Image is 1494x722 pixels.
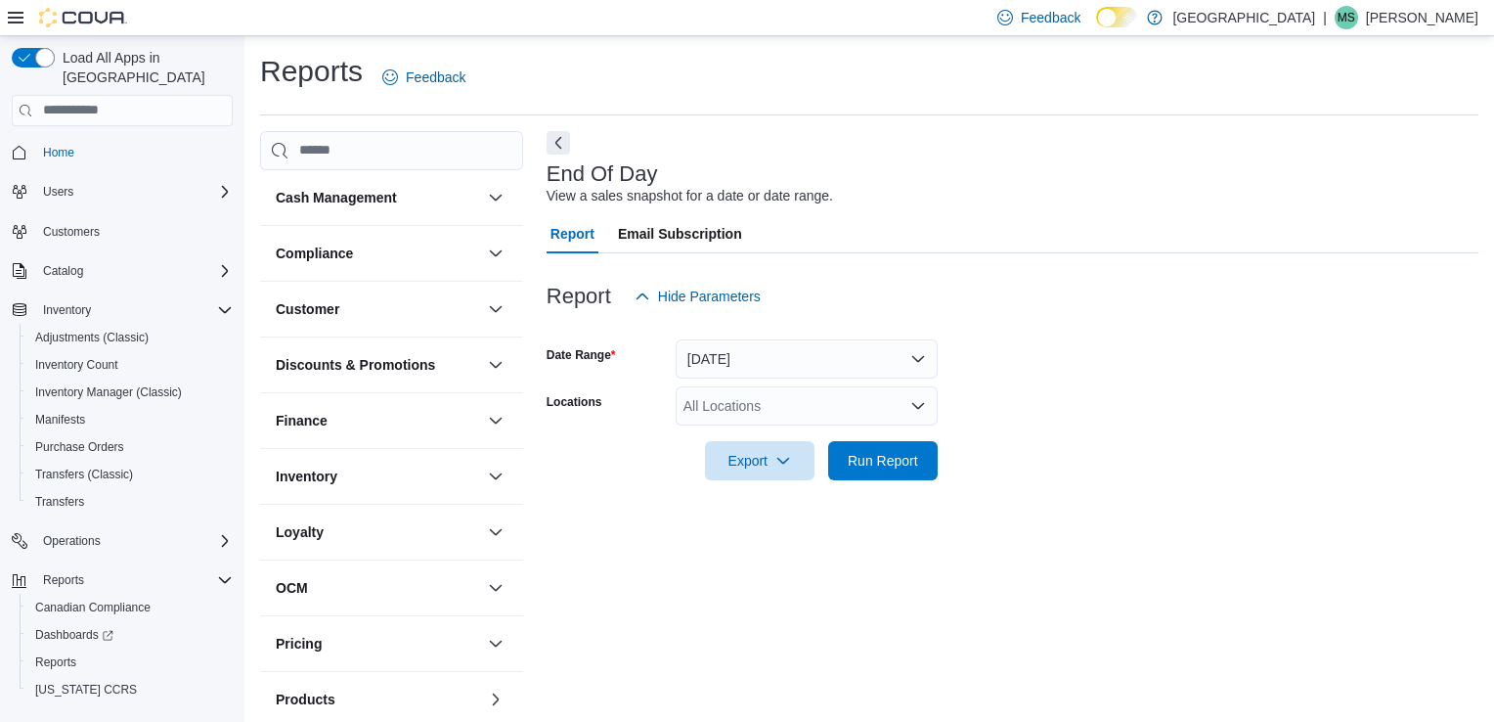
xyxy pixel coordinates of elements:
[276,578,308,598] h3: OCM
[20,351,241,379] button: Inventory Count
[547,162,658,186] h3: End Of Day
[484,409,507,432] button: Finance
[484,297,507,321] button: Customer
[276,690,335,709] h3: Products
[27,408,93,431] a: Manifests
[4,178,241,205] button: Users
[618,214,742,253] span: Email Subscription
[276,578,480,598] button: OCM
[1338,6,1355,29] span: MS
[20,324,241,351] button: Adjustments (Classic)
[35,298,233,322] span: Inventory
[484,632,507,655] button: Pricing
[276,299,480,319] button: Customer
[20,676,241,703] button: [US_STATE] CCRS
[27,596,158,619] a: Canadian Compliance
[43,224,100,240] span: Customers
[547,347,616,363] label: Date Range
[35,467,133,482] span: Transfers (Classic)
[20,461,241,488] button: Transfers (Classic)
[276,188,397,207] h3: Cash Management
[1323,6,1327,29] p: |
[260,52,363,91] h1: Reports
[27,596,233,619] span: Canadian Compliance
[35,180,233,203] span: Users
[550,214,594,253] span: Report
[848,451,918,471] span: Run Report
[276,411,328,430] h3: Finance
[658,287,761,306] span: Hide Parameters
[27,435,233,459] span: Purchase Orders
[484,576,507,600] button: OCM
[27,463,233,486] span: Transfers (Classic)
[705,441,814,480] button: Export
[27,490,92,514] a: Transfers
[35,600,151,615] span: Canadian Compliance
[35,384,182,400] span: Inventory Manager (Classic)
[276,188,480,207] button: Cash Management
[276,355,480,375] button: Discounts & Promotions
[27,678,233,701] span: Washington CCRS
[35,412,85,428] span: Manifests
[20,594,241,621] button: Canadian Compliance
[35,568,92,592] button: Reports
[276,244,353,263] h3: Compliance
[35,439,124,455] span: Purchase Orders
[4,257,241,285] button: Catalog
[276,690,480,709] button: Products
[276,244,480,263] button: Compliance
[43,145,74,160] span: Home
[717,441,803,480] span: Export
[27,408,233,431] span: Manifests
[35,330,149,345] span: Adjustments (Classic)
[35,568,233,592] span: Reports
[276,411,480,430] button: Finance
[20,379,241,406] button: Inventory Manager (Classic)
[1096,7,1137,27] input: Dark Mode
[1366,6,1478,29] p: [PERSON_NAME]
[484,465,507,488] button: Inventory
[484,520,507,544] button: Loyalty
[27,623,121,647] a: Dashboards
[35,298,99,322] button: Inventory
[27,326,233,349] span: Adjustments (Classic)
[1096,27,1097,28] span: Dark Mode
[276,522,324,542] h3: Loyalty
[35,529,109,553] button: Operations
[276,634,322,654] h3: Pricing
[27,678,145,701] a: [US_STATE] CCRS
[35,654,76,670] span: Reports
[35,494,84,510] span: Transfers
[39,8,127,27] img: Cova
[27,353,233,377] span: Inventory Count
[484,242,507,265] button: Compliance
[43,533,101,549] span: Operations
[35,627,113,643] span: Dashboards
[4,527,241,555] button: Operations
[4,296,241,324] button: Inventory
[35,682,137,698] span: [US_STATE] CCRS
[27,381,233,404] span: Inventory Manager (Classic)
[276,299,339,319] h3: Customer
[484,186,507,209] button: Cash Management
[35,220,108,244] a: Customers
[55,48,233,87] span: Load All Apps in [GEOGRAPHIC_DATA]
[35,259,233,283] span: Catalog
[35,259,91,283] button: Catalog
[828,441,938,480] button: Run Report
[43,263,83,279] span: Catalog
[547,131,570,155] button: Next
[1172,6,1315,29] p: [GEOGRAPHIC_DATA]
[484,688,507,711] button: Products
[27,435,132,459] a: Purchase Orders
[910,398,926,414] button: Open list of options
[35,529,233,553] span: Operations
[4,217,241,246] button: Customers
[547,186,833,206] div: View a sales snapshot for a date or date range.
[20,488,241,516] button: Transfers
[484,353,507,377] button: Discounts & Promotions
[276,467,337,486] h3: Inventory
[27,326,156,349] a: Adjustments (Classic)
[20,406,241,433] button: Manifests
[35,180,81,203] button: Users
